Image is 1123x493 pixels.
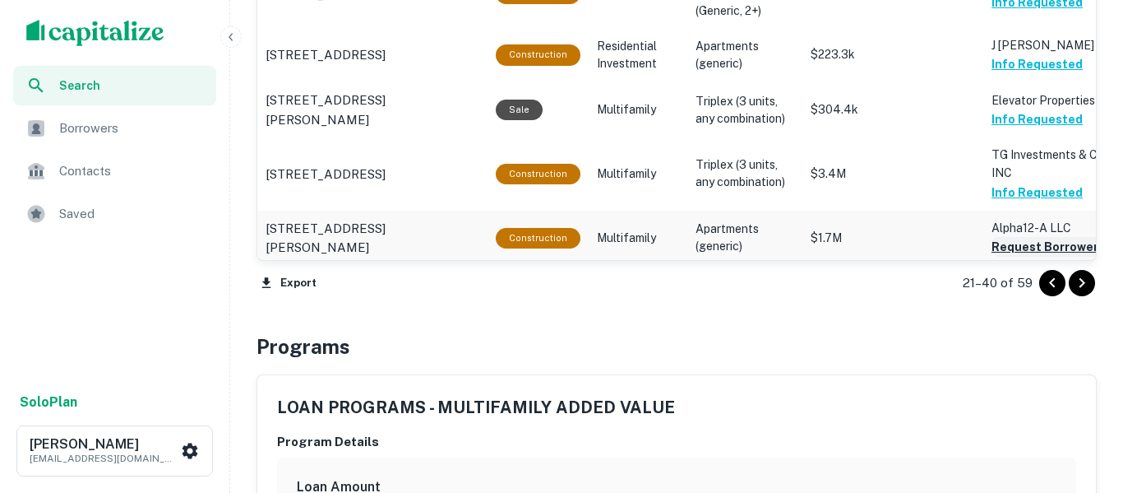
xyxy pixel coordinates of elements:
div: Sale [496,100,543,120]
div: This loan purpose was for construction [496,164,580,184]
p: Triplex (3 units, any combination) [696,156,794,191]
a: [STREET_ADDRESS] [266,45,479,65]
p: 21–40 of 59 [963,273,1033,293]
span: Search [59,77,206,95]
p: Multifamily [597,165,679,183]
p: Multifamily [597,101,679,119]
p: Apartments (generic) [696,221,794,255]
strong: Solo Plan [20,394,77,410]
button: [PERSON_NAME][EMAIL_ADDRESS][DOMAIN_NAME] [16,426,213,477]
a: SoloPlan [20,393,77,412]
p: [STREET_ADDRESS] [266,45,386,65]
a: Search [13,66,216,105]
span: Saved [59,204,206,224]
button: Go to next page [1069,270,1095,296]
p: Triplex (3 units, any combination) [696,93,794,128]
button: Info Requested [991,109,1083,129]
a: Borrowers [13,109,216,148]
div: This loan purpose was for construction [496,44,580,65]
a: [STREET_ADDRESS][PERSON_NAME] [266,219,479,258]
p: [EMAIL_ADDRESS][DOMAIN_NAME] [30,451,178,466]
p: Apartments (generic) [696,38,794,72]
iframe: Chat Widget [1041,361,1123,440]
span: Contacts [59,161,206,181]
h4: Programs [256,332,350,361]
p: $3.4M [811,165,975,183]
h6: Program Details [277,433,1076,452]
h6: [PERSON_NAME] [30,438,178,451]
img: capitalize-logo.png [26,20,164,46]
button: Export [256,271,321,295]
p: Multifamily [597,230,679,247]
p: $304.4k [811,101,975,119]
div: This loan purpose was for construction [496,228,580,249]
a: [STREET_ADDRESS][PERSON_NAME] [266,91,479,129]
h5: LOAN PROGRAMS - MULTIFAMILY ADDED VALUE [277,395,675,420]
span: Borrowers [59,119,206,138]
p: Residential Investment [597,38,679,72]
p: [STREET_ADDRESS] [266,165,386,184]
a: [STREET_ADDRESS] [266,165,479,184]
a: Contacts [13,151,216,191]
button: Info Requested [991,54,1083,74]
p: $1.7M [811,230,975,247]
button: Go to previous page [1039,270,1065,296]
a: Saved [13,194,216,234]
button: Info Requested [991,183,1083,202]
p: $223.3k [811,46,975,63]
